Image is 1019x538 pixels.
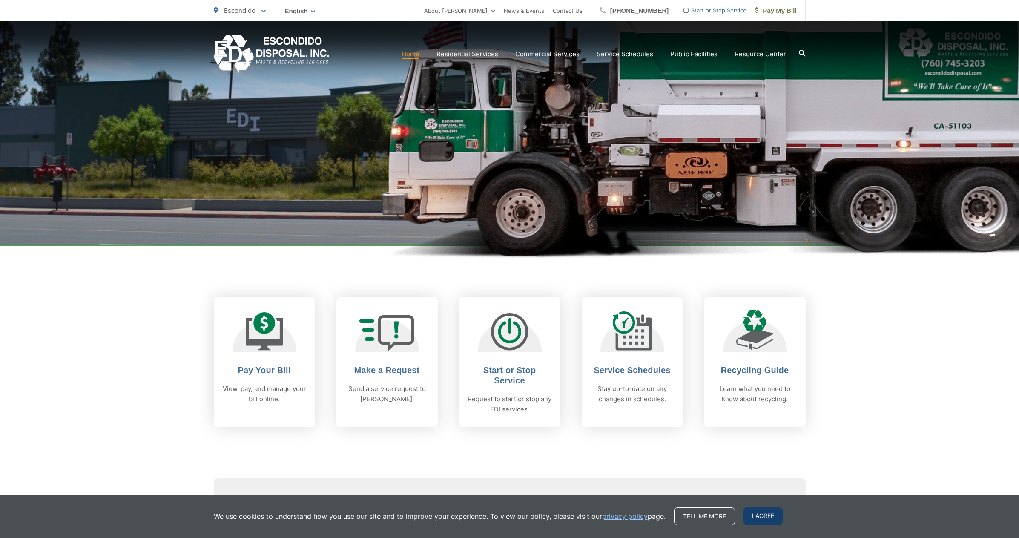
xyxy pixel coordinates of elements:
[743,507,783,525] span: I agree
[345,384,429,404] p: Send a service request to [PERSON_NAME].
[504,6,544,16] a: News & Events
[214,35,329,73] a: EDCD logo. Return to the homepage.
[670,49,718,59] a: Public Facilities
[278,4,321,18] span: English
[424,6,495,16] a: About [PERSON_NAME]
[515,49,580,59] a: Commercial Services
[704,297,806,427] a: Recycling Guide Learn what you need to know about recycling.
[214,511,666,521] p: We use cookies to understand how you use our site and to improve your experience. To view our pol...
[713,365,797,375] h2: Recycling Guide
[713,384,797,404] p: Learn what you need to know about recycling.
[336,297,438,427] a: Make a Request Send a service request to [PERSON_NAME].
[602,511,648,521] a: privacy policy
[590,365,675,375] h2: Service Schedules
[436,49,498,59] a: Residential Services
[735,49,786,59] a: Resource Center
[214,297,315,427] a: Pay Your Bill View, pay, and manage your bill online.
[553,6,583,16] a: Contact Us
[582,297,683,427] a: Service Schedules Stay up-to-date on any changes in schedules.
[468,394,552,414] p: Request to start or stop any EDI services.
[402,49,419,59] a: Home
[222,384,307,404] p: View, pay, and manage your bill online.
[468,365,552,386] h2: Start or Stop Service
[597,49,653,59] a: Service Schedules
[674,507,735,525] a: Tell me more
[345,365,429,375] h2: Make a Request
[224,6,255,14] span: Escondido
[590,384,675,404] p: Stay up-to-date on any changes in schedules.
[755,6,796,16] span: Pay My Bill
[222,365,307,375] h2: Pay Your Bill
